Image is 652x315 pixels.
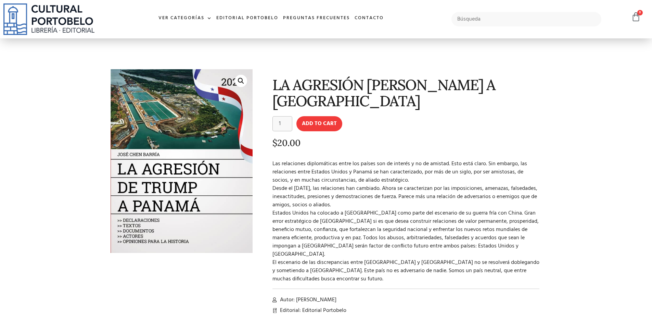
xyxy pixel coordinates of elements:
[235,75,247,87] a: 🔍
[272,160,540,283] p: Las relaciones diplomáticas entre los países son de interés y no de amistad. Esto está claro. Sin...
[352,11,386,26] a: Contacto
[272,137,277,148] span: $
[296,116,342,131] button: Add to cart
[272,116,292,131] input: Product quantity
[451,12,602,26] input: Búsqueda
[214,11,281,26] a: Editorial Portobelo
[156,11,214,26] a: Ver Categorías
[637,10,643,15] span: 0
[272,137,301,148] bdi: 20.00
[272,77,540,109] h1: LA AGRESIÓN [PERSON_NAME] A [GEOGRAPHIC_DATA]
[631,12,641,22] a: 0
[278,296,336,304] span: Autor: [PERSON_NAME]
[281,11,352,26] a: Preguntas frecuentes
[278,306,346,315] span: Editorial: Editorial Portobelo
